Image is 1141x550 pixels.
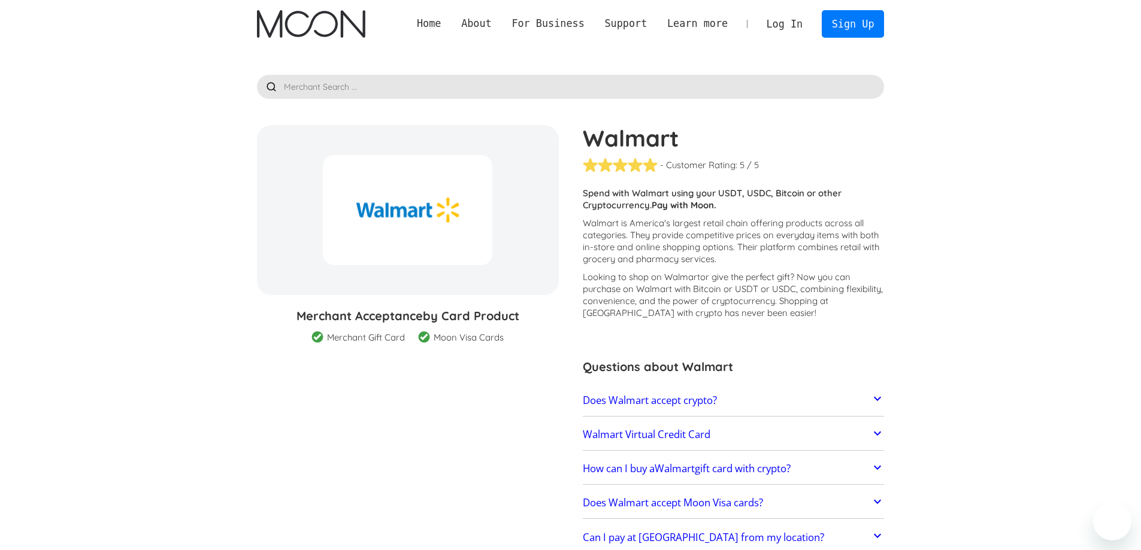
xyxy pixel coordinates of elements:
div: Support [604,16,647,31]
a: Sign Up [822,10,884,37]
p: Looking to shop on Walmart ? Now you can purchase on Walmart with Bitcoin or USDT or USDC, combin... [583,271,885,319]
a: Home [407,16,451,31]
div: Learn more [667,16,728,31]
div: About [451,16,501,31]
a: Can I pay at [GEOGRAPHIC_DATA] from my location? [583,525,885,550]
div: Support [595,16,657,31]
input: Merchant Search ... [257,75,885,99]
div: Learn more [657,16,738,31]
a: How can I buy aWalmartgift card with crypto? [583,456,885,481]
a: Does Walmart accept crypto? [583,388,885,413]
h2: Does Walmart accept crypto? [583,394,717,406]
a: Log In [756,11,813,37]
h1: Walmart [583,125,885,151]
h3: Merchant Acceptance [257,307,559,325]
img: Moon Logo [257,10,365,38]
span: or give the perfect gift [700,271,790,282]
h2: How can I buy a gift card with crypto? [583,463,791,475]
a: home [257,10,365,38]
a: Walmart Virtual Credit Card [583,422,885,447]
span: by Card Product [423,308,519,323]
div: Moon Visa Cards [434,332,504,344]
p: Walmart is America's largest retail chain offering products across all categories. They provide c... [583,217,885,265]
a: Does Walmart accept Moon Visa cards? [583,491,885,516]
span: Walmart [655,461,695,475]
div: For Business [502,16,595,31]
iframe: Pulsante per aprire la finestra di messaggistica [1093,502,1131,540]
div: - Customer Rating: [660,159,737,171]
strong: Pay with Moon. [652,199,716,211]
div: / 5 [747,159,759,171]
h3: Questions about Walmart [583,358,885,376]
div: For Business [512,16,584,31]
div: About [461,16,492,31]
div: Merchant Gift Card [327,332,405,344]
h2: Walmart Virtual Credit Card [583,429,710,440]
h2: Can I pay at [GEOGRAPHIC_DATA] from my location? [583,531,824,543]
h2: Does Walmart accept Moon Visa cards? [583,497,763,509]
div: 5 [740,159,744,171]
p: Spend with Walmart using your USDT, USDC, Bitcoin or other Cryptocurrency. [583,187,885,211]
